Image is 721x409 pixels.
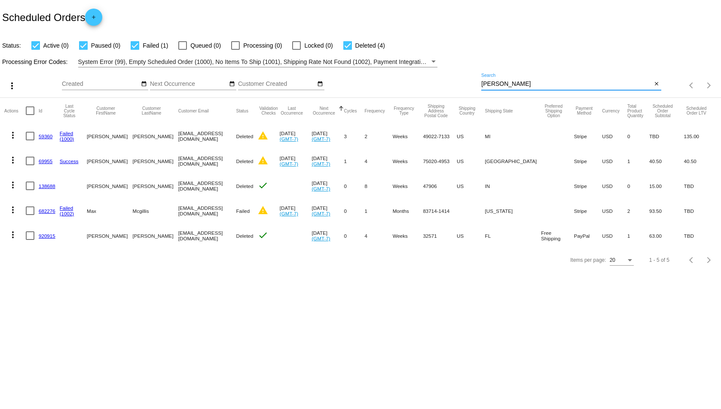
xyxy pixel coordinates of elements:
[627,148,649,173] mat-cell: 1
[344,223,364,248] mat-cell: 0
[344,108,357,113] button: Change sorting for Cycles
[60,205,73,211] a: Failed
[8,130,18,140] mat-icon: more_vert
[8,155,18,165] mat-icon: more_vert
[364,223,392,248] mat-cell: 4
[312,124,344,148] mat-cell: [DATE]
[132,198,178,223] mat-cell: Mcgillis
[393,223,423,248] mat-cell: Weeks
[423,198,457,223] mat-cell: 83714-1414
[236,233,254,239] span: Deleted
[258,205,268,215] mat-icon: warning
[683,77,700,94] button: Previous page
[684,173,717,198] mat-cell: TBD
[627,198,649,223] mat-cell: 2
[485,124,541,148] mat-cell: MI
[60,211,74,216] a: (1002)
[312,236,330,241] a: (GMT-7)
[654,81,660,88] mat-icon: close
[280,136,298,142] a: (GMT-7)
[393,124,423,148] mat-cell: Weeks
[60,104,79,118] button: Change sorting for LastProcessingCycleId
[317,81,323,88] mat-icon: date_range
[574,198,602,223] mat-cell: Stripe
[236,183,254,189] span: Deleted
[312,136,330,142] a: (GMT-7)
[39,183,55,189] a: 138688
[627,98,649,124] mat-header-cell: Total Product Quantity
[627,173,649,198] mat-cell: 0
[602,108,620,113] button: Change sorting for CurrencyIso
[481,81,652,88] input: Search
[423,104,449,118] button: Change sorting for ShippingPostcode
[364,108,385,113] button: Change sorting for Frequency
[39,158,52,164] a: 69955
[280,124,312,148] mat-cell: [DATE]
[649,104,676,118] button: Change sorting for Subtotal
[610,257,615,263] span: 20
[684,106,709,115] button: Change sorting for LifetimeValue
[423,223,457,248] mat-cell: 32571
[304,40,333,51] span: Locked (0)
[684,148,717,173] mat-cell: 40.50
[344,124,364,148] mat-cell: 3
[91,40,120,51] span: Paused (0)
[132,148,178,173] mat-cell: [PERSON_NAME]
[132,223,178,248] mat-cell: [PERSON_NAME]
[132,106,170,115] button: Change sorting for CustomerLastName
[649,223,684,248] mat-cell: 63.00
[423,173,457,198] mat-cell: 47906
[178,124,236,148] mat-cell: [EMAIL_ADDRESS][DOMAIN_NAME]
[229,81,235,88] mat-icon: date_range
[649,173,684,198] mat-cell: 15.00
[280,198,312,223] mat-cell: [DATE]
[150,81,227,88] input: Next Occurrence
[236,158,254,164] span: Deleted
[683,251,700,269] button: Previous page
[649,148,684,173] mat-cell: 40.50
[344,148,364,173] mat-cell: 1
[457,148,485,173] mat-cell: US
[312,211,330,216] a: (GMT-7)
[280,211,298,216] a: (GMT-7)
[457,223,485,248] mat-cell: US
[602,124,627,148] mat-cell: USD
[2,9,102,26] h2: Scheduled Orders
[312,148,344,173] mat-cell: [DATE]
[423,124,457,148] mat-cell: 49022-7133
[236,133,254,139] span: Deleted
[627,124,649,148] mat-cell: 0
[258,155,268,166] mat-icon: warning
[7,81,17,91] mat-icon: more_vert
[258,98,280,124] mat-header-cell: Validation Checks
[312,173,344,198] mat-cell: [DATE]
[87,198,132,223] mat-cell: Max
[178,173,236,198] mat-cell: [EMAIL_ADDRESS][DOMAIN_NAME]
[87,173,132,198] mat-cell: [PERSON_NAME]
[574,124,602,148] mat-cell: Stripe
[141,81,147,88] mat-icon: date_range
[610,258,634,264] mat-select: Items per page:
[485,198,541,223] mat-cell: [US_STATE]
[541,223,574,248] mat-cell: Free Shipping
[312,106,336,115] button: Change sorting for NextOccurrenceUtc
[87,124,132,148] mat-cell: [PERSON_NAME]
[60,136,74,142] a: (1000)
[700,251,718,269] button: Next page
[684,124,717,148] mat-cell: 135.00
[280,106,304,115] button: Change sorting for LastOccurrenceUtc
[8,205,18,215] mat-icon: more_vert
[8,230,18,240] mat-icon: more_vert
[62,81,139,88] input: Created
[87,223,132,248] mat-cell: [PERSON_NAME]
[39,233,55,239] a: 920915
[570,257,606,263] div: Items per page:
[39,133,52,139] a: 59360
[8,180,18,190] mat-icon: more_vert
[236,208,250,214] span: Failed
[280,161,298,167] a: (GMT-7)
[684,223,717,248] mat-cell: TBD
[344,198,364,223] mat-cell: 0
[649,198,684,223] mat-cell: 93.50
[236,108,248,113] button: Change sorting for Status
